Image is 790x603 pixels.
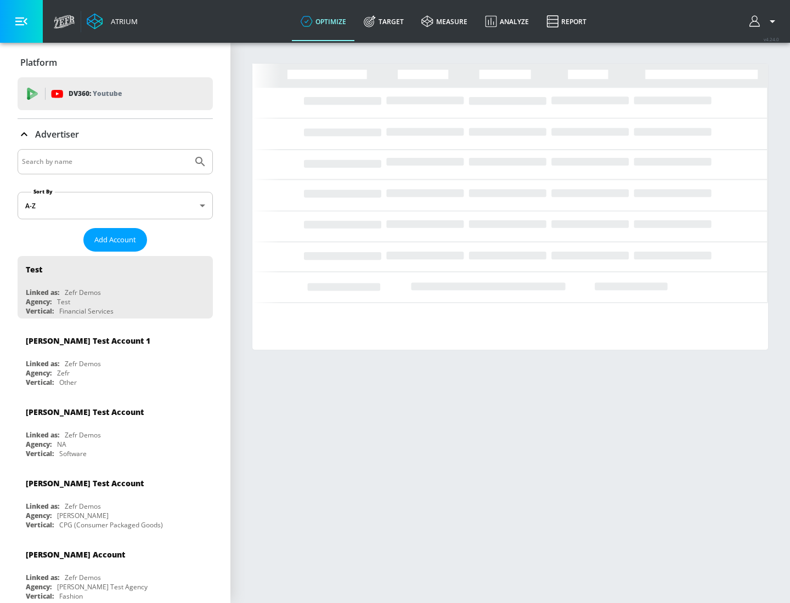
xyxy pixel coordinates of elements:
div: Advertiser [18,119,213,150]
div: Other [59,378,77,387]
div: [PERSON_NAME] Test Account [26,478,144,488]
a: Target [355,2,413,41]
div: [PERSON_NAME] Account [26,549,125,560]
div: Zefr Demos [65,502,101,511]
div: [PERSON_NAME] Test AccountLinked as:Zefr DemosAgency:[PERSON_NAME]Vertical:CPG (Consumer Packaged... [18,470,213,532]
span: v 4.24.0 [764,36,779,42]
div: NA [57,440,66,449]
a: optimize [292,2,355,41]
div: TestLinked as:Zefr DemosAgency:TestVertical:Financial Services [18,256,213,318]
div: Linked as: [26,573,59,582]
div: [PERSON_NAME] Test Account 1 [26,335,150,346]
div: Software [59,449,87,458]
div: Linked as: [26,502,59,511]
div: Vertical: [26,591,54,601]
div: Fashion [59,591,83,601]
div: Agency: [26,368,52,378]
div: Zefr [57,368,70,378]
div: Zefr Demos [65,288,101,297]
div: Platform [18,47,213,78]
div: DV360: Youtube [18,77,213,110]
div: Linked as: [26,359,59,368]
div: Vertical: [26,520,54,530]
button: Add Account [83,228,147,252]
a: Atrium [87,13,138,30]
div: [PERSON_NAME] Test Account 1Linked as:Zefr DemosAgency:ZefrVertical:Other [18,327,213,390]
div: A-Z [18,192,213,219]
div: Vertical: [26,306,54,316]
div: Vertical: [26,378,54,387]
a: measure [413,2,476,41]
span: Add Account [94,234,136,246]
div: CPG (Consumer Packaged Goods) [59,520,163,530]
div: [PERSON_NAME] Test AccountLinked as:Zefr DemosAgency:NAVertical:Software [18,399,213,461]
div: Test [26,264,42,275]
div: Agency: [26,582,52,591]
div: Agency: [26,297,52,306]
div: [PERSON_NAME] Test Account [26,407,144,417]
div: Zefr Demos [65,359,101,368]
div: Linked as: [26,288,59,297]
label: Sort By [31,188,55,195]
input: Search by name [22,155,188,169]
div: Agency: [26,511,52,520]
div: Linked as: [26,430,59,440]
div: [PERSON_NAME] Test Agency [57,582,148,591]
p: DV360: [69,88,122,100]
div: Test [57,297,70,306]
p: Youtube [93,88,122,99]
div: Financial Services [59,306,114,316]
div: Atrium [106,16,138,26]
div: Zefr Demos [65,430,101,440]
div: Agency: [26,440,52,449]
p: Advertiser [35,128,79,140]
p: Platform [20,56,57,69]
div: Zefr Demos [65,573,101,582]
div: [PERSON_NAME] [57,511,109,520]
a: Report [538,2,595,41]
a: Analyze [476,2,538,41]
div: Vertical: [26,449,54,458]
